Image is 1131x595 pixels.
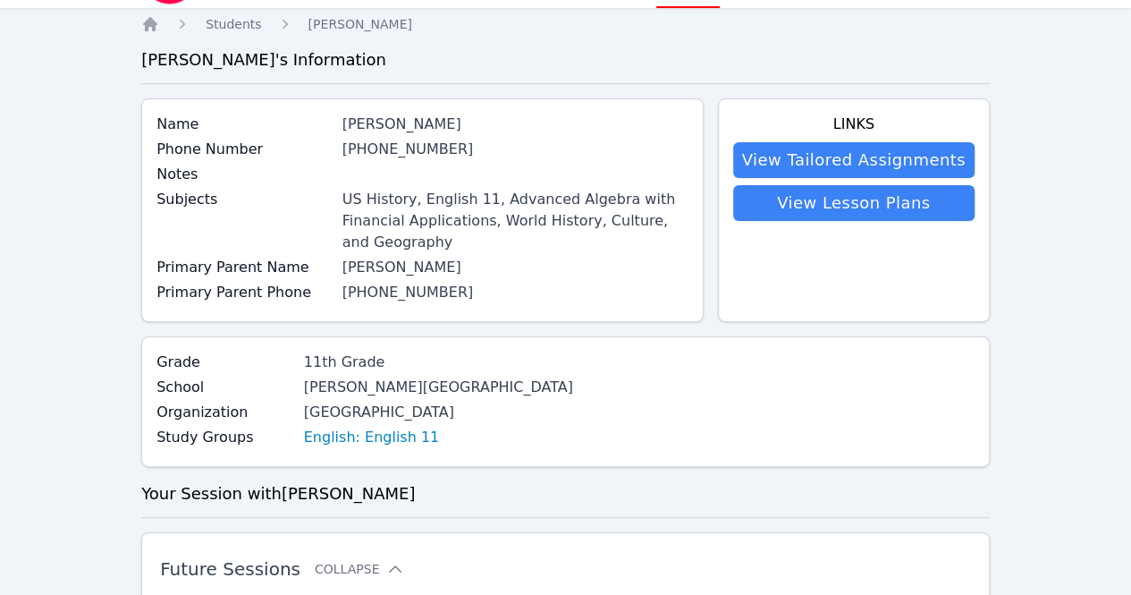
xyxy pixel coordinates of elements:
span: Students [206,17,261,31]
a: View Tailored Assignments [733,142,975,178]
label: Primary Parent Name [156,257,331,278]
div: 11th Grade [304,352,573,373]
div: [PERSON_NAME] [342,257,688,278]
a: View Lesson Plans [733,185,975,221]
div: [PERSON_NAME] [342,114,688,135]
h4: Links [733,114,975,135]
label: Study Groups [156,427,293,448]
a: Students [206,15,261,33]
a: [PERSON_NAME] [308,15,412,33]
span: Future Sessions [160,558,300,580]
label: Primary Parent Phone [156,282,331,303]
nav: Breadcrumb [141,15,990,33]
label: Grade [156,352,293,373]
a: English: English 11 [304,427,439,448]
label: Subjects [156,189,331,210]
button: Collapse [315,560,404,578]
label: School [156,377,293,398]
div: US History, English 11, Advanced Algebra with Financial Applications, World History, Culture, and... [342,189,688,253]
div: [GEOGRAPHIC_DATA] [304,402,573,423]
a: [PHONE_NUMBER] [342,140,474,157]
a: [PHONE_NUMBER] [342,284,474,301]
h3: [PERSON_NAME] 's Information [141,47,990,72]
label: Organization [156,402,293,423]
div: [PERSON_NAME][GEOGRAPHIC_DATA] [304,377,573,398]
label: Name [156,114,331,135]
label: Phone Number [156,139,331,160]
label: Notes [156,164,331,185]
span: [PERSON_NAME] [308,17,412,31]
h3: Your Session with [PERSON_NAME] [141,481,990,506]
